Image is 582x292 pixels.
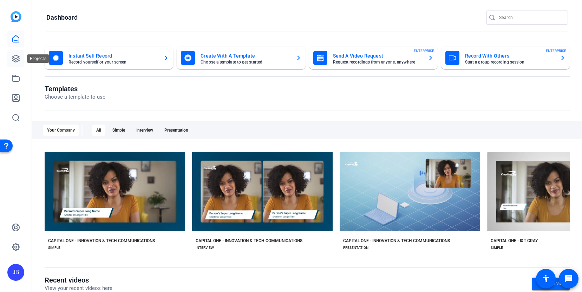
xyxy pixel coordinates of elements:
[196,245,214,251] div: INTERVIEW
[196,238,302,244] div: CAPITAL ONE - INNOVATION & TECH COMMUNICATIONS
[499,13,562,22] input: Search
[45,93,105,101] p: Choose a template to use
[45,276,112,284] h1: Recent videos
[11,11,21,22] img: blue-gradient.svg
[27,54,49,63] div: Projects
[491,238,538,244] div: CAPITAL ONE - I&T GRAY
[43,125,79,136] div: Your Company
[532,278,570,290] a: Go to library
[68,60,158,64] mat-card-subtitle: Record yourself or your screen
[177,47,305,69] button: Create With A TemplateChoose a template to get started
[564,274,573,283] mat-icon: message
[542,274,550,283] mat-icon: accessibility
[414,48,434,53] span: ENTERPRISE
[546,48,566,53] span: ENTERPRISE
[92,125,105,136] div: All
[333,60,422,64] mat-card-subtitle: Request recordings from anyone, anywhere
[45,85,105,93] h1: Templates
[465,60,554,64] mat-card-subtitle: Start a group recording session
[45,47,173,69] button: Instant Self RecordRecord yourself or your screen
[68,52,158,60] mat-card-title: Instant Self Record
[491,245,503,251] div: SIMPLE
[201,52,290,60] mat-card-title: Create With A Template
[343,238,450,244] div: CAPITAL ONE - INNOVATION & TECH COMMUNICATIONS
[343,245,368,251] div: PRESENTATION
[201,60,290,64] mat-card-subtitle: Choose a template to get started
[48,238,155,244] div: CAPITAL ONE - INNOVATION & TECH COMMUNICATIONS
[160,125,192,136] div: Presentation
[333,52,422,60] mat-card-title: Send A Video Request
[132,125,157,136] div: Interview
[441,47,570,69] button: Record With OthersStart a group recording sessionENTERPRISE
[46,13,78,22] h1: Dashboard
[108,125,129,136] div: Simple
[48,245,60,251] div: SIMPLE
[7,264,24,281] div: JB
[465,52,554,60] mat-card-title: Record With Others
[309,47,438,69] button: Send A Video RequestRequest recordings from anyone, anywhereENTERPRISE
